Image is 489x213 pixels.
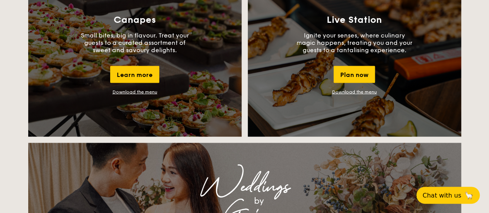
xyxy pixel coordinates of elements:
[416,187,480,204] button: Chat with us🦙
[327,15,382,26] h3: Live Station
[114,15,156,26] h3: Canapes
[334,66,375,83] div: Plan now
[464,191,474,200] span: 🦙
[423,192,461,199] span: Chat with us
[112,89,157,95] a: Download the menu
[296,32,412,54] p: Ignite your senses, where culinary magic happens, treating you and your guests to a tantalising e...
[77,32,193,54] p: Small bites, big in flavour. Treat your guests to a curated assortment of sweet and savoury delig...
[125,194,393,208] div: by
[96,180,393,194] div: Weddings
[332,89,377,95] a: Download the menu
[110,66,159,83] div: Learn more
